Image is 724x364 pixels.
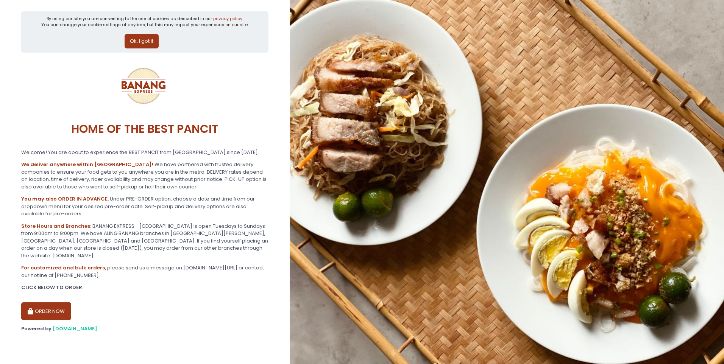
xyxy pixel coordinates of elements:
[21,284,268,291] div: CLICK BELOW TO ORDER
[21,149,268,156] div: Welcome! You are about to experience the BEST PANCIT from [GEOGRAPHIC_DATA] since [DATE].
[21,222,91,230] b: Store Hours and Branches:
[41,16,248,28] div: By using our site you are consenting to the use of cookies as described in our You can change you...
[21,114,268,144] div: HOME OF THE BEST PANCIT
[213,16,243,22] a: privacy policy.
[53,325,97,332] a: [DOMAIN_NAME]
[115,58,172,114] img: Banang Express
[21,161,153,168] b: We deliver anywhere within [GEOGRAPHIC_DATA]!
[21,264,268,279] div: please send us a message on [DOMAIN_NAME][URL] or contact our hotline at [PHONE_NUMBER].
[21,222,268,260] div: BANANG EXPRESS - [GEOGRAPHIC_DATA] is open Tuesdays to Sundays from 9:00am to 9:00pm. We have ALI...
[125,34,159,48] button: Ok, I got it
[21,195,109,202] b: You may also ORDER IN ADVANCE.
[21,325,268,333] div: Powered by
[21,161,268,190] div: We have partnered with trusted delivery companies to ensure your food gets to you anywhere you ar...
[21,302,71,320] button: ORDER NOW
[21,264,106,271] b: For customized and bulk orders,
[21,195,268,218] div: Under PRE-ORDER option, choose a date and time from our dropdown menu for your desired pre-order ...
